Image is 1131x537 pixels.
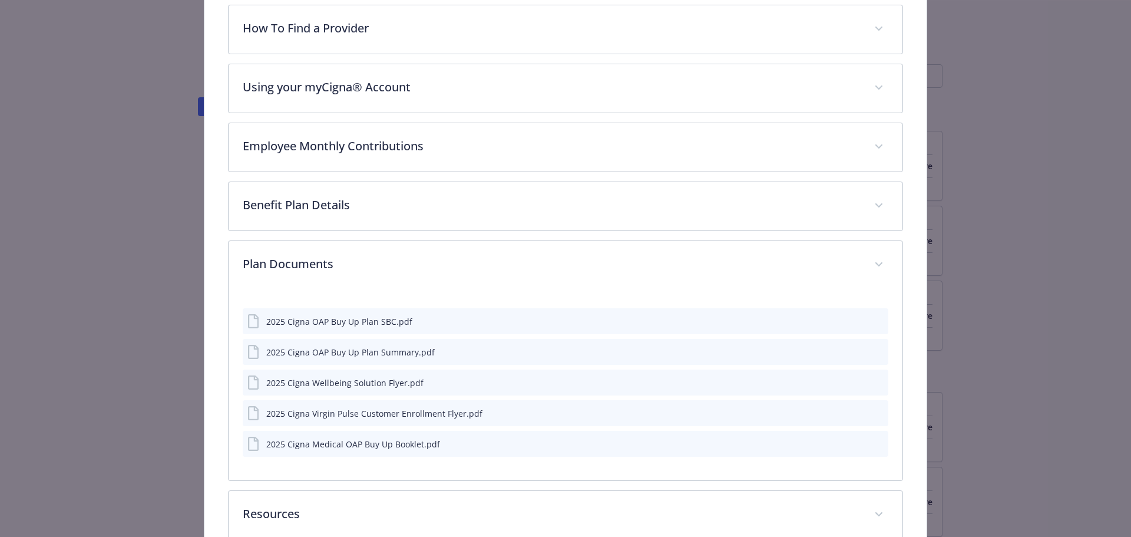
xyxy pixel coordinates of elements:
[243,137,861,155] p: Employee Monthly Contributions
[873,407,884,420] button: preview file
[243,505,861,523] p: Resources
[229,241,903,289] div: Plan Documents
[854,346,864,358] button: download file
[243,196,861,214] p: Benefit Plan Details
[229,289,903,480] div: Plan Documents
[871,315,884,328] button: preview file
[854,438,864,450] button: download file
[266,346,435,358] div: 2025 Cigna OAP Buy Up Plan Summary.pdf
[243,78,861,96] p: Using your myCigna® Account
[229,5,903,54] div: How To Find a Provider
[266,377,424,389] div: 2025 Cigna Wellbeing Solution Flyer.pdf
[229,182,903,230] div: Benefit Plan Details
[854,377,864,389] button: download file
[266,407,482,420] div: 2025 Cigna Virgin Pulse Customer Enrollment Flyer.pdf
[266,438,440,450] div: 2025 Cigna Medical OAP Buy Up Booklet.pdf
[266,315,412,328] div: 2025 Cigna OAP Buy Up Plan SBC.pdf
[873,377,884,389] button: preview file
[243,19,861,37] p: How To Find a Provider
[229,123,903,172] div: Employee Monthly Contributions
[243,255,861,273] p: Plan Documents
[854,407,864,420] button: download file
[873,346,884,358] button: preview file
[852,315,861,328] button: download file
[229,64,903,113] div: Using your myCigna® Account
[873,438,884,450] button: preview file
